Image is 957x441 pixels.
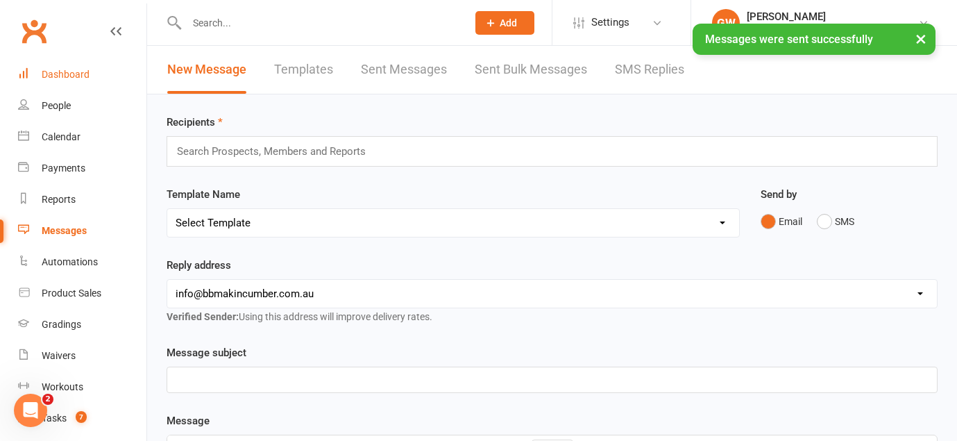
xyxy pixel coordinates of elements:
button: Add [475,11,534,35]
label: Message [167,413,210,429]
a: Calendar [18,122,146,153]
div: People [42,100,71,111]
div: Automations [42,256,98,267]
span: Settings [591,7,629,38]
button: × [908,24,933,53]
a: Product Sales [18,278,146,309]
input: Search... [183,13,457,33]
div: Payments [42,163,85,174]
a: Templates [274,46,333,94]
span: Using this address will improve delivery rates. [167,311,432,322]
a: SMS Replies [615,46,684,94]
div: Calendar [42,131,81,142]
strong: Verified Sender: [167,311,239,322]
a: Dashboard [18,59,146,90]
a: Gradings [18,309,146,340]
div: Tasks [42,413,67,424]
button: Email [761,208,802,235]
div: Dashboard [42,69,90,80]
div: Workouts [42,381,83,392]
label: Reply address [167,257,231,274]
a: Sent Messages [361,46,447,94]
a: Workouts [18,372,146,403]
div: Gradings [42,319,81,330]
button: SMS [817,208,854,235]
div: [PERSON_NAME] [747,10,918,23]
div: Reports [42,194,76,205]
a: People [18,90,146,122]
a: Reports [18,184,146,215]
div: Messages [42,225,87,236]
span: 2 [42,394,53,405]
a: Payments [18,153,146,184]
span: Add [500,17,517,28]
div: Black Belt Martial Arts Kincumber South [747,23,918,35]
a: Automations [18,247,146,278]
label: Message subject [167,344,246,361]
div: Messages were sent successfully [693,24,935,55]
label: Template Name [167,186,240,203]
a: Waivers [18,340,146,372]
input: Search Prospects, Members and Reports [176,142,379,160]
span: 7 [76,411,87,423]
div: Waivers [42,350,76,361]
a: New Message [167,46,246,94]
a: Clubworx [17,14,51,49]
a: Tasks 7 [18,403,146,434]
a: Sent Bulk Messages [475,46,587,94]
div: GW [712,9,740,37]
a: Messages [18,215,146,247]
label: Recipients [167,114,223,131]
div: Product Sales [42,288,101,299]
label: Send by [761,186,797,203]
iframe: Intercom live chat [14,394,47,427]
